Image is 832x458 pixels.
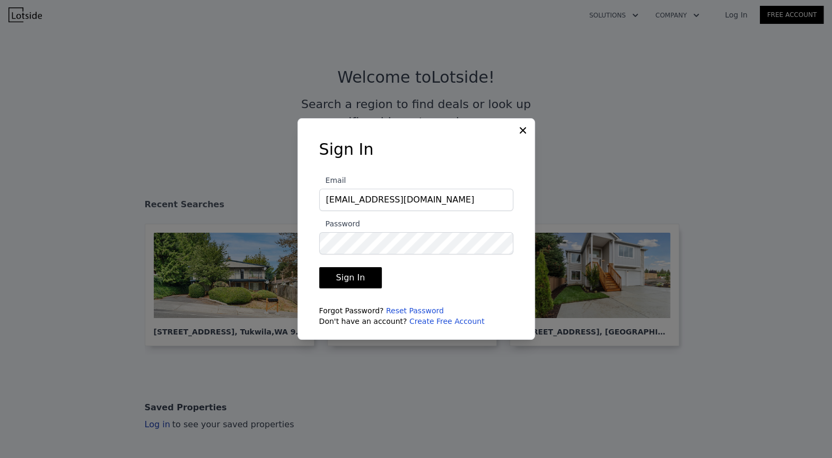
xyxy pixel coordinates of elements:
input: Password [319,232,514,254]
a: Create Free Account [409,317,485,325]
input: Email [319,189,513,211]
h3: Sign In [319,140,513,159]
span: Email [319,176,346,184]
div: Forgot Password? Don't have an account? [319,305,513,327]
span: Password [319,219,360,228]
button: Sign In [319,267,382,288]
a: Reset Password [386,306,444,315]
